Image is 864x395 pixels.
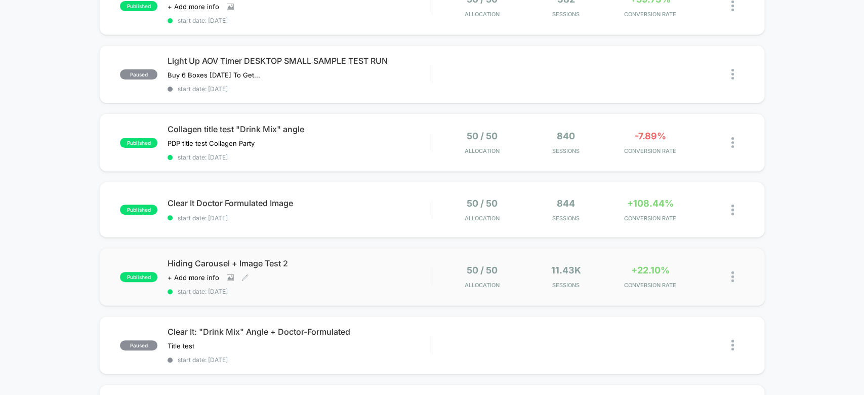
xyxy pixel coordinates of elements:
span: PDP title test Collagen Party [168,139,255,147]
span: Allocation [465,215,500,222]
span: start date: [DATE] [168,153,431,161]
span: paused [120,340,157,350]
span: Buy 6 Boxes [DATE] To Get... [168,71,260,79]
span: start date: [DATE] [168,17,431,24]
span: Hiding Carousel + Image Test 2 [168,258,431,268]
img: close [731,137,734,148]
span: published [120,138,157,148]
span: Allocation [465,11,500,18]
span: 50 / 50 [467,265,498,275]
span: Collagen title test "Drink Mix" angle [168,124,431,134]
span: Clear It Doctor Formulated Image [168,198,431,208]
span: -7.89% [634,131,666,141]
span: published [120,272,157,282]
span: 50 / 50 [467,131,498,141]
span: start date: [DATE] [168,356,431,364]
span: + Add more info [168,273,219,282]
span: Allocation [465,147,500,154]
span: Title test [168,342,194,350]
span: paused [120,69,157,80]
span: start date: [DATE] [168,288,431,295]
img: close [731,1,734,11]
span: 50 / 50 [467,198,498,209]
span: CONVERSION RATE [610,282,689,289]
span: CONVERSION RATE [610,147,689,154]
span: + Add more info [168,3,219,11]
span: 844 [557,198,575,209]
span: start date: [DATE] [168,85,431,93]
span: published [120,205,157,215]
img: close [731,205,734,215]
img: close [731,340,734,350]
img: close [731,69,734,80]
span: 11.43k [551,265,581,275]
img: close [731,271,734,282]
span: +108.44% [627,198,673,209]
span: Sessions [526,215,605,222]
span: CONVERSION RATE [610,215,689,222]
span: 840 [557,131,575,141]
span: Clear It: "Drink Mix" Angle + Doctor-Formulated [168,327,431,337]
span: CONVERSION RATE [610,11,689,18]
span: start date: [DATE] [168,214,431,222]
span: Sessions [526,11,605,18]
span: Allocation [465,282,500,289]
span: published [120,1,157,11]
span: +22.10% [631,265,669,275]
span: Light Up AOV Timer DESKTOP SMALL SAMPLE TEST RUN [168,56,431,66]
span: Sessions [526,147,605,154]
span: Sessions [526,282,605,289]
